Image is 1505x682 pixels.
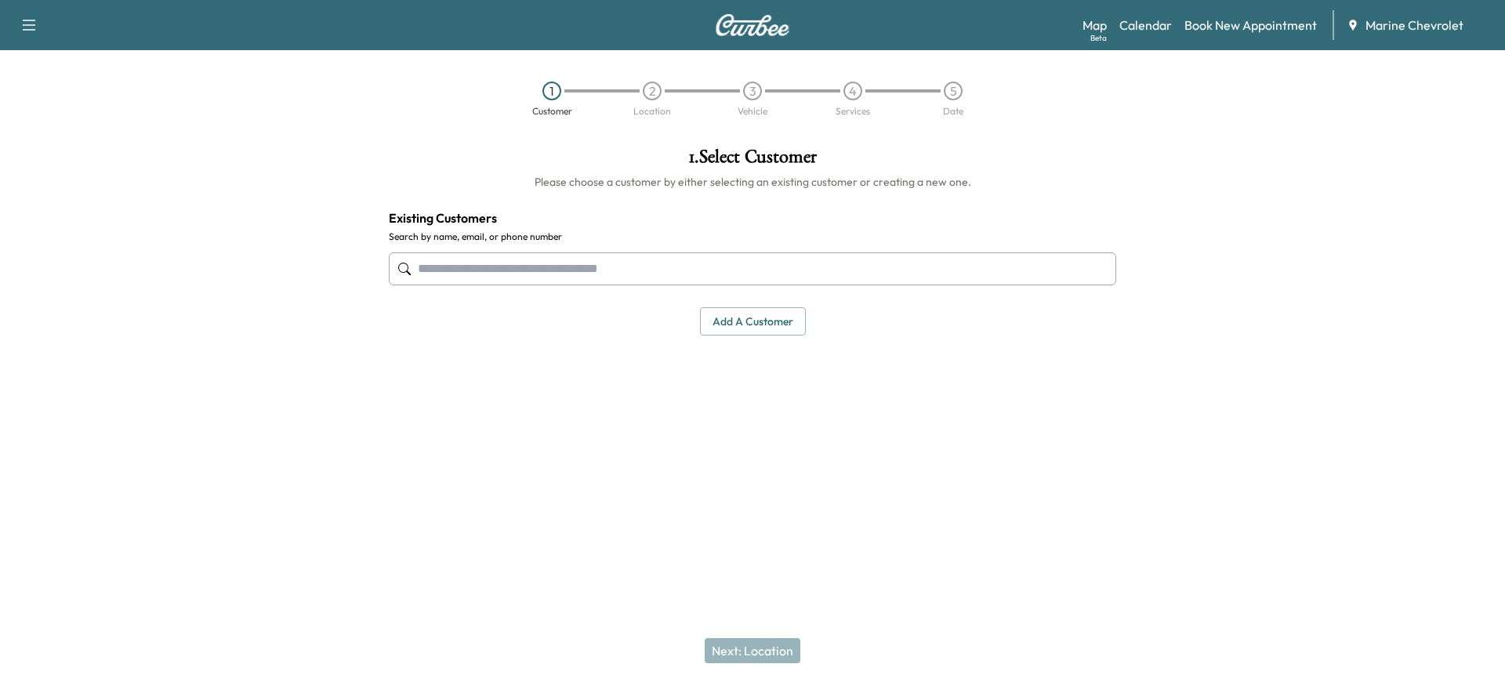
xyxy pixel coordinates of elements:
h6: Please choose a customer by either selecting an existing customer or creating a new one. [389,174,1116,190]
a: Book New Appointment [1184,16,1317,34]
div: Location [633,107,671,116]
a: Calendar [1119,16,1172,34]
div: Vehicle [738,107,767,116]
a: MapBeta [1083,16,1107,34]
div: Beta [1090,32,1107,44]
h4: Existing Customers [389,209,1116,227]
div: Services [836,107,870,116]
label: Search by name, email, or phone number [389,230,1116,243]
div: 2 [643,82,662,100]
div: 3 [743,82,762,100]
div: 1 [542,82,561,100]
span: Marine Chevrolet [1365,16,1463,34]
button: Add a customer [700,307,806,336]
div: 4 [843,82,862,100]
div: 5 [944,82,963,100]
div: Date [943,107,963,116]
img: Curbee Logo [715,14,790,36]
div: Customer [532,107,572,116]
h1: 1 . Select Customer [389,147,1116,174]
